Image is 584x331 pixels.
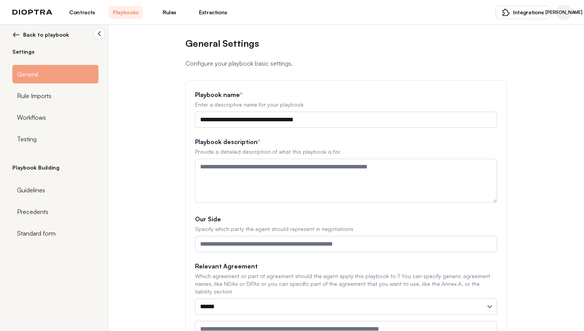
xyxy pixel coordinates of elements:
[12,31,20,39] img: left arrow
[513,8,544,16] span: Integrations
[195,214,497,224] label: Our Side
[17,207,48,216] span: Precedents
[12,31,98,39] button: Back to playbook
[496,6,550,19] button: Integrations
[185,37,507,49] h1: General Settings
[195,261,497,271] label: Relevant Agreement
[17,70,38,79] span: General
[17,134,37,144] span: Testing
[195,225,497,233] p: Specify which party the agent should represent in negotiations
[23,31,69,39] span: Back to playbook
[17,113,46,122] span: Workflows
[152,6,187,19] a: Rules
[545,9,582,15] span: [PERSON_NAME]
[195,90,497,99] label: Playbook name
[12,10,53,15] img: logo
[185,59,507,68] p: Configure your playbook basic settings.
[12,164,98,171] h2: Playbook Building
[93,28,105,39] button: Collapse sidebar
[196,6,230,19] a: Extractions
[195,137,497,146] label: Playbook description
[195,101,497,109] p: Enter a descriptive name for your playbook
[65,6,99,19] a: Contracts
[109,6,143,19] a: Playbooks
[17,229,56,238] span: Standard form
[195,272,497,295] p: Which agreement or part of agreement should the agent apply this playbook to ? You can specify ge...
[12,48,98,56] h2: Settings
[502,8,510,16] img: puzzle
[556,5,572,20] div: Jacques Arnoux
[195,148,497,156] p: Provide a detailed description of what this playbook is for
[17,91,51,100] span: Rule Imports
[17,185,45,195] span: Guidelines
